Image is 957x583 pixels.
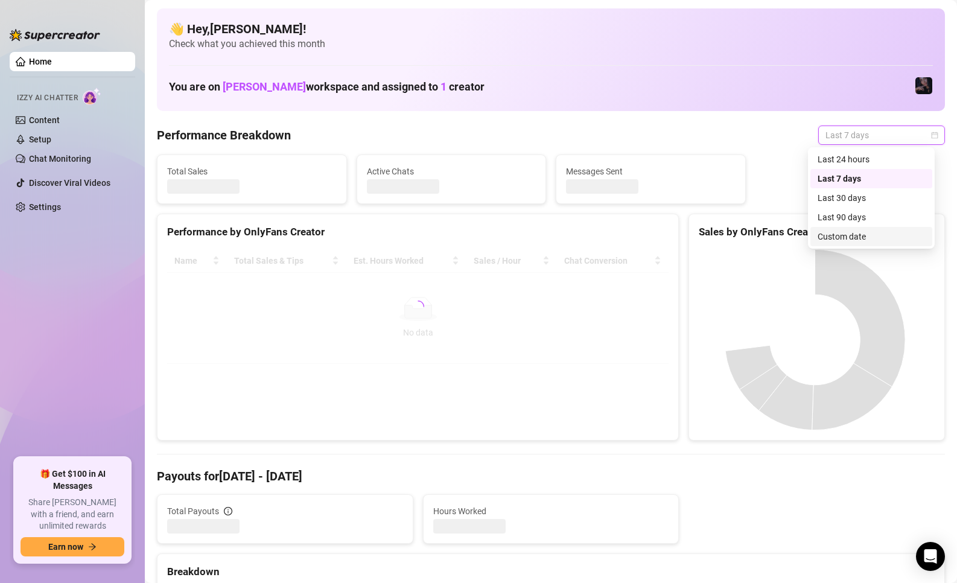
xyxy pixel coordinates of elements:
div: Last 7 days [810,169,932,188]
div: Last 24 hours [810,150,932,169]
span: Last 7 days [825,126,938,144]
span: Check what you achieved this month [169,37,933,51]
span: 1 [440,80,447,93]
span: Messages Sent [566,165,736,178]
button: Earn nowarrow-right [21,537,124,556]
span: Earn now [48,542,83,552]
div: Custom date [818,230,925,243]
span: 🎁 Get $100 in AI Messages [21,468,124,492]
span: Total Sales [167,165,337,178]
span: loading [412,301,424,313]
img: CYBERGIRL [915,77,932,94]
span: info-circle [224,507,232,515]
div: Last 30 days [818,191,925,205]
span: [PERSON_NAME] [223,80,306,93]
h1: You are on workspace and assigned to creator [169,80,485,94]
span: Hours Worked [433,505,669,518]
div: Last 24 hours [818,153,925,166]
div: Breakdown [167,564,935,580]
span: Total Payouts [167,505,219,518]
a: Discover Viral Videos [29,178,110,188]
div: Custom date [810,227,932,246]
a: Settings [29,202,61,212]
div: Open Intercom Messenger [916,542,945,571]
div: Last 30 days [810,188,932,208]
span: calendar [931,132,938,139]
h4: Performance Breakdown [157,127,291,144]
span: Active Chats [367,165,536,178]
a: Content [29,115,60,125]
img: logo-BBDzfeDw.svg [10,29,100,41]
a: Chat Monitoring [29,154,91,164]
span: Share [PERSON_NAME] with a friend, and earn unlimited rewards [21,497,124,532]
a: Setup [29,135,51,144]
a: Home [29,57,52,66]
h4: 👋 Hey, [PERSON_NAME] ! [169,21,933,37]
img: AI Chatter [83,88,101,105]
div: Last 90 days [818,211,925,224]
div: Sales by OnlyFans Creator [699,224,935,240]
span: arrow-right [88,543,97,551]
div: Last 7 days [818,172,925,185]
h4: Payouts for [DATE] - [DATE] [157,468,945,485]
span: Izzy AI Chatter [17,92,78,104]
div: Last 90 days [810,208,932,227]
div: Performance by OnlyFans Creator [167,224,669,240]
